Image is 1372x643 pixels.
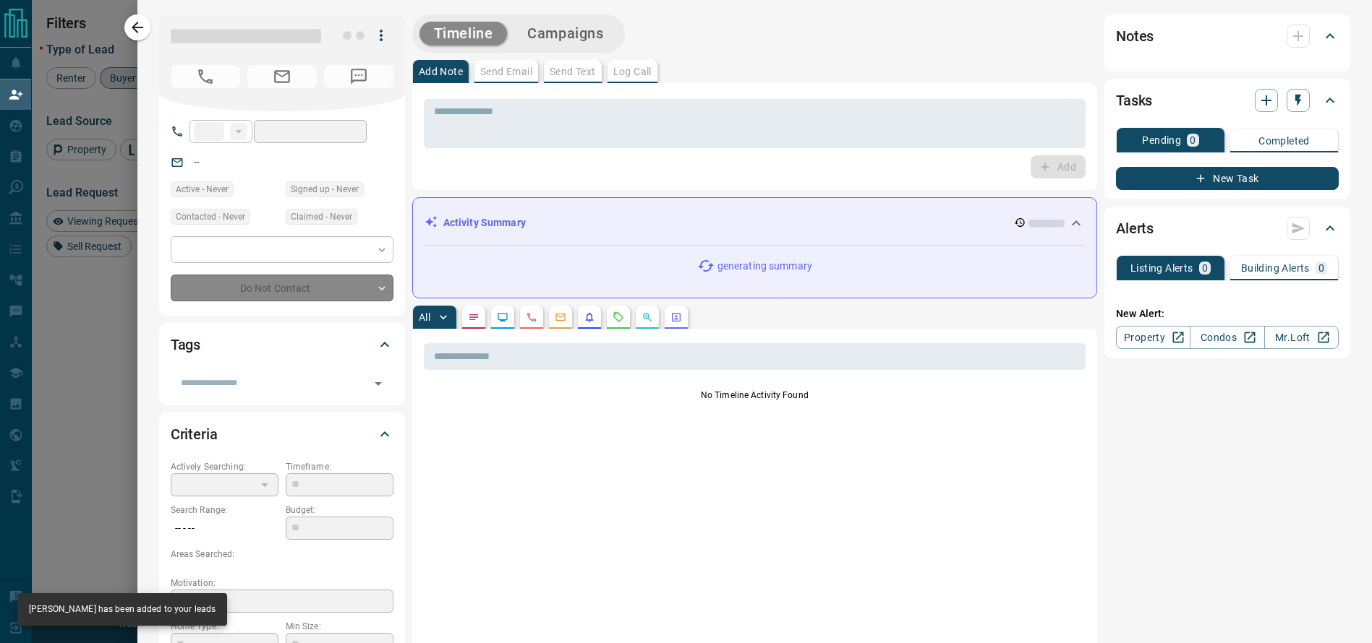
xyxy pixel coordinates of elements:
a: Condos [1190,326,1264,349]
p: No Timeline Activity Found [424,389,1086,402]
a: -- [194,156,200,168]
h2: Criteria [171,423,218,446]
p: Min Size: [286,620,393,633]
div: Tasks [1116,83,1339,118]
svg: Listing Alerts [584,311,595,323]
p: Building Alerts [1241,263,1310,273]
svg: Calls [526,311,537,323]
p: Activity Summary [443,215,526,230]
p: -- - -- [171,517,278,540]
p: Pending [1142,135,1181,145]
div: Tags [171,327,393,362]
p: Actively Searching: [171,460,278,473]
h2: Notes [1116,25,1154,48]
p: New Alert: [1116,306,1339,321]
button: Open [368,374,388,394]
p: Add Note [419,66,463,77]
div: Notes [1116,19,1339,53]
svg: Agent Actions [670,311,682,323]
p: Listing Alerts [1130,263,1193,273]
p: 0 [1190,135,1196,145]
button: Campaigns [513,22,618,46]
span: Claimed - Never [291,210,352,224]
div: [PERSON_NAME] has been added to your leads [29,597,216,621]
p: 0 [1318,263,1324,273]
svg: Lead Browsing Activity [497,311,508,323]
p: Areas Searched: [171,548,393,561]
svg: Notes [468,311,480,323]
span: Contacted - Never [176,210,245,224]
p: Budget: [286,504,393,517]
div: Criteria [171,417,393,452]
span: No Number [171,65,240,88]
p: All [419,312,430,322]
button: New Task [1116,167,1339,190]
p: Search Range: [171,504,278,517]
div: Activity Summary [425,210,1085,236]
h2: Tags [171,333,200,356]
p: Timeframe: [286,460,393,473]
svg: Opportunities [642,311,653,323]
a: Property [1116,326,1190,349]
h2: Alerts [1116,217,1154,240]
p: Home Type: [171,620,278,633]
button: Timeline [419,22,508,46]
span: Active - Never [176,182,229,197]
p: Motivation: [171,577,393,590]
a: Mr.Loft [1264,326,1339,349]
p: 0 [1202,263,1208,273]
span: No Number [324,65,393,88]
span: Signed up - Never [291,182,359,197]
svg: Emails [555,311,566,323]
span: No Email [247,65,317,88]
div: Alerts [1116,211,1339,246]
svg: Requests [613,311,624,323]
p: Completed [1258,136,1310,146]
p: generating summary [717,259,812,274]
h2: Tasks [1116,89,1152,112]
div: Do Not Contact [171,275,393,301]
